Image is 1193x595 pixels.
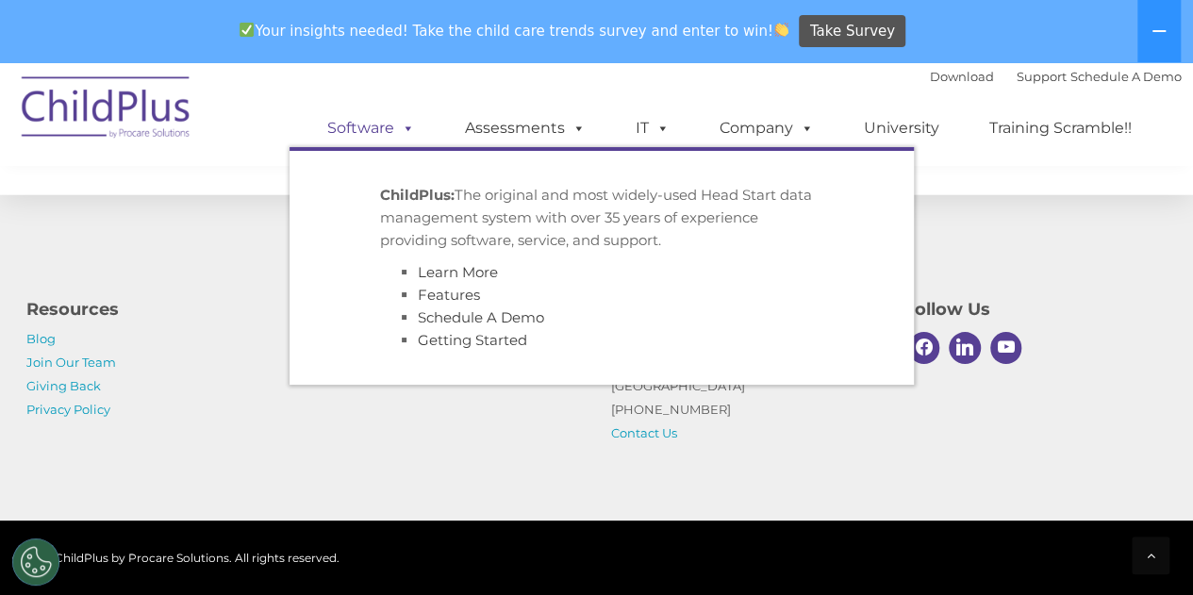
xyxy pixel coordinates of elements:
h4: Resources [26,296,290,322]
a: University [845,109,958,147]
img: ChildPlus by Procare Solutions [12,63,201,157]
a: Training Scramble!! [970,109,1151,147]
a: Company [701,109,833,147]
font: | [930,69,1182,84]
span: © 2025 ChildPlus by Procare Solutions. All rights reserved. [12,551,340,565]
a: Software [308,109,434,147]
a: Giving Back [26,378,101,393]
span: Take Survey [810,15,895,48]
a: Schedule A Demo [418,308,544,326]
a: IT [617,109,688,147]
p: The original and most widely-used Head Start data management system with over 35 years of experie... [380,184,823,252]
img: 👏 [774,23,788,37]
a: Download [930,69,994,84]
a: Take Survey [799,15,905,48]
a: Blog [26,331,56,346]
h4: Follow Us [903,296,1168,322]
span: Last name [262,124,320,139]
a: Learn More [418,263,498,281]
a: Features [418,286,480,304]
a: Contact Us [611,425,677,440]
a: Linkedin [944,327,986,369]
a: Assessments [446,109,605,147]
a: Privacy Policy [26,402,110,417]
strong: ChildPlus: [380,186,455,204]
a: Getting Started [418,331,527,349]
a: Youtube [986,327,1027,369]
p: [STREET_ADDRESS] Suite 1000 [GEOGRAPHIC_DATA] [PHONE_NUMBER] [611,327,875,445]
a: Schedule A Demo [1070,69,1182,84]
img: ✅ [240,23,254,37]
a: Support [1017,69,1067,84]
button: Cookies Settings [12,538,59,586]
a: Join Our Team [26,355,116,370]
span: Phone number [262,202,342,216]
a: Facebook [903,327,945,369]
span: Your insights needed! Take the child care trends survey and enter to win! [232,12,797,49]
